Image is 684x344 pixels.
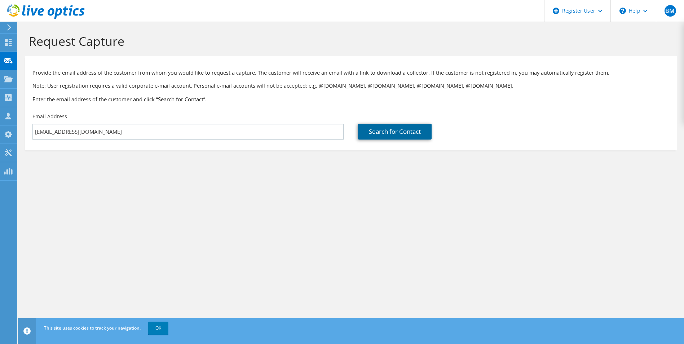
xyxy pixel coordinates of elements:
h1: Request Capture [29,34,670,49]
span: This site uses cookies to track your navigation. [44,325,141,331]
h3: Enter the email address of the customer and click “Search for Contact”. [32,95,670,103]
a: Search for Contact [358,124,432,140]
p: Note: User registration requires a valid corporate e-mail account. Personal e-mail accounts will ... [32,82,670,90]
svg: \n [619,8,626,14]
a: OK [148,322,168,335]
label: Email Address [32,113,67,120]
p: Provide the email address of the customer from whom you would like to request a capture. The cust... [32,69,670,77]
span: BM [665,5,676,17]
